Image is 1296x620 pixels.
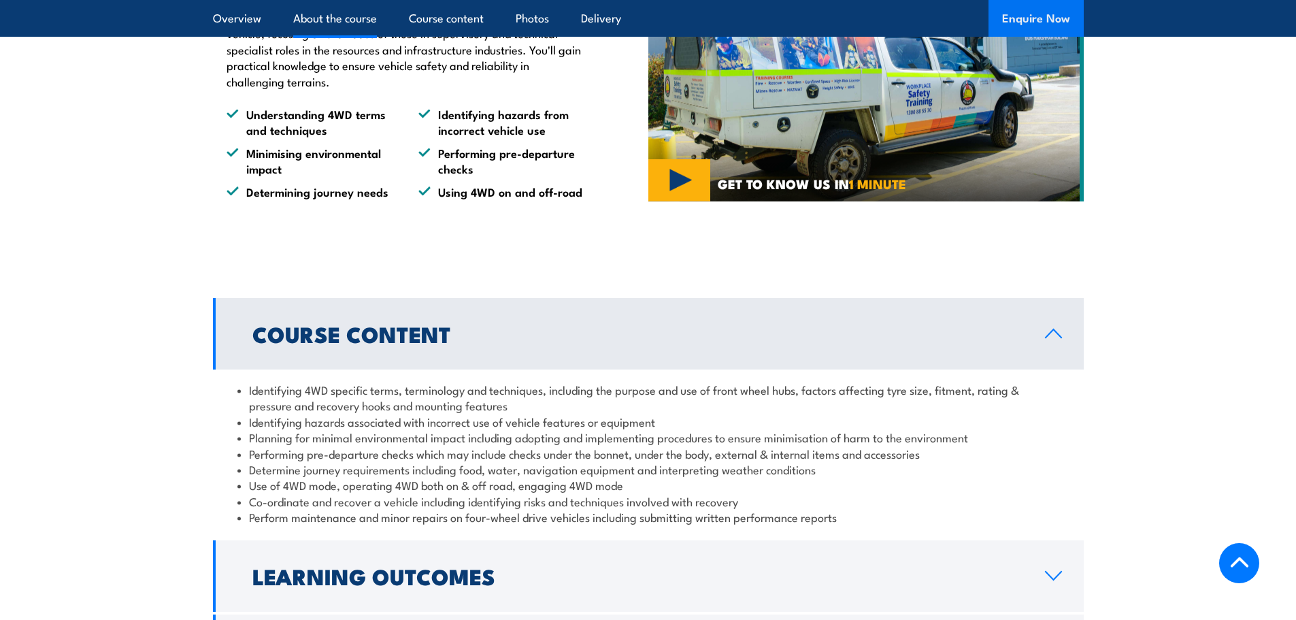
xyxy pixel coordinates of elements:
li: Performing pre-departure checks [418,145,586,177]
li: Identifying hazards from incorrect vehicle use [418,106,586,138]
li: Using 4WD on and off-road [418,184,586,199]
h2: Course Content [252,324,1023,343]
li: Use of 4WD mode, operating 4WD both on & off road, engaging 4WD mode [237,477,1059,493]
li: Determining journey needs [227,184,394,199]
li: Identifying 4WD specific terms, terminology and techniques, including the purpose and use of fron... [237,382,1059,414]
h2: Learning Outcomes [252,566,1023,585]
li: Performing pre-departure checks which may include checks under the bonnet, under the body, extern... [237,446,1059,461]
li: Co-ordinate and recover a vehicle including identifying risks and techniques involved with recovery [237,493,1059,509]
p: This driving course teaches you how to operate and maintain a 4WD vehicle, focusing on the needs ... [227,10,586,89]
a: Learning Outcomes [213,540,1084,612]
a: Course Content [213,298,1084,370]
li: Minimising environmental impact [227,145,394,177]
li: Identifying hazards associated with incorrect use of vehicle features or equipment [237,414,1059,429]
span: GET TO KNOW US IN [718,178,906,190]
li: Perform maintenance and minor repairs on four-wheel drive vehicles including submitting written p... [237,509,1059,525]
li: Planning for minimal environmental impact including adopting and implementing procedures to ensur... [237,429,1059,445]
li: Determine journey requirements including food, water, navigation equipment and interpreting weath... [237,461,1059,477]
li: Understanding 4WD terms and techniques [227,106,394,138]
strong: 1 MINUTE [849,174,906,193]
